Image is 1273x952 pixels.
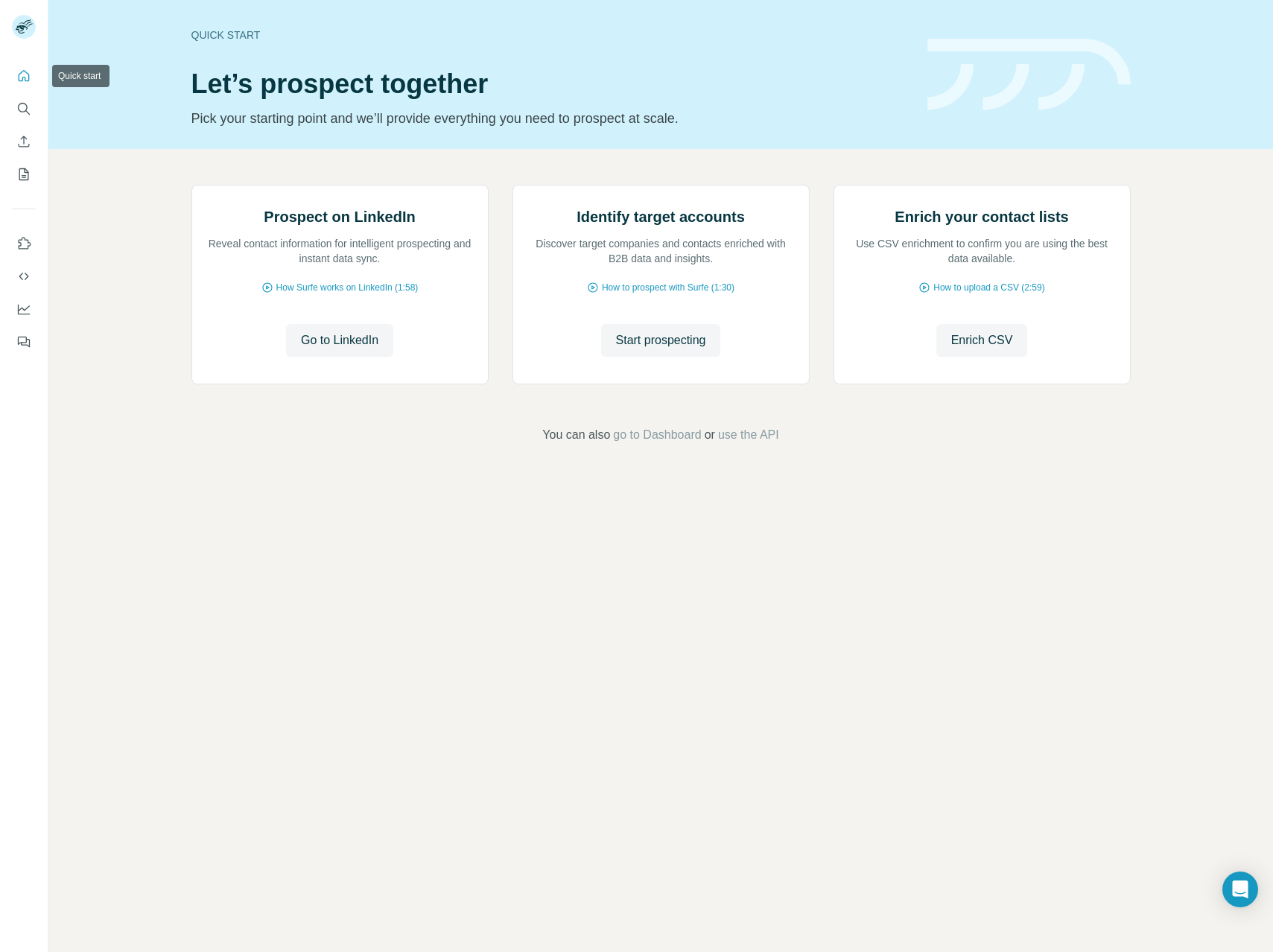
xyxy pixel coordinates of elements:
[12,161,36,188] button: My lists
[301,331,378,349] span: Go to LinkedIn
[191,69,909,99] h1: Let’s prospect together
[613,426,701,444] button: go to Dashboard
[12,329,36,355] button: Feedback
[951,331,1013,349] span: Enrich CSV
[207,236,473,266] p: Reveal contact information for intelligent prospecting and instant data sync.
[12,128,36,155] button: Enrich CSV
[705,426,715,444] span: or
[528,236,794,266] p: Discover target companies and contacts enriched with B2B data and insights.
[264,206,415,227] h2: Prospect on LinkedIn
[849,236,1115,266] p: Use CSV enrichment to confirm you are using the best data available.
[601,324,721,357] button: Start prospecting
[718,426,779,444] button: use the API
[12,230,36,257] button: Use Surfe on LinkedIn
[191,108,909,129] p: Pick your starting point and we’ll provide everything you need to prospect at scale.
[602,281,734,294] span: How to prospect with Surfe (1:30)
[933,281,1044,294] span: How to upload a CSV (2:59)
[12,296,36,323] button: Dashboard
[276,281,419,294] span: How Surfe works on LinkedIn (1:58)
[577,206,745,227] h2: Identify target accounts
[12,263,36,290] button: Use Surfe API
[616,331,706,349] span: Start prospecting
[286,324,393,357] button: Go to LinkedIn
[542,426,610,444] span: You can also
[1222,872,1258,907] div: Open Intercom Messenger
[927,39,1131,111] img: banner
[895,206,1068,227] h2: Enrich your contact lists
[191,28,909,42] div: Quick start
[12,63,36,89] button: Quick start
[936,324,1028,357] button: Enrich CSV
[12,95,36,122] button: Search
